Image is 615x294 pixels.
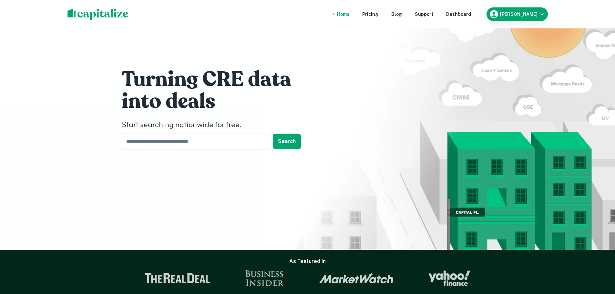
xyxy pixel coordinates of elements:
[362,11,378,18] a: Pricing
[391,11,402,18] a: Blog
[583,242,615,273] iframe: Chat Widget
[428,270,470,286] img: Yahoo Finance
[122,88,315,114] h1: into deals
[273,134,301,149] button: Search
[337,11,349,18] a: Home
[319,273,394,284] img: Market Watch
[446,11,471,18] a: Dashboard
[122,119,315,131] h4: Start searching nationwide for free.
[415,11,433,18] a: Support
[122,66,315,92] h1: Turning CRE data
[245,270,284,286] img: Business Insider
[583,242,615,273] div: Tiện ích trò chuyện
[67,8,128,20] img: capitalize-logo.png
[289,258,326,265] h6: As Featured In
[145,273,210,283] img: The Real Deal
[487,7,548,21] button: [PERSON_NAME]
[500,12,538,16] h6: [PERSON_NAME]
